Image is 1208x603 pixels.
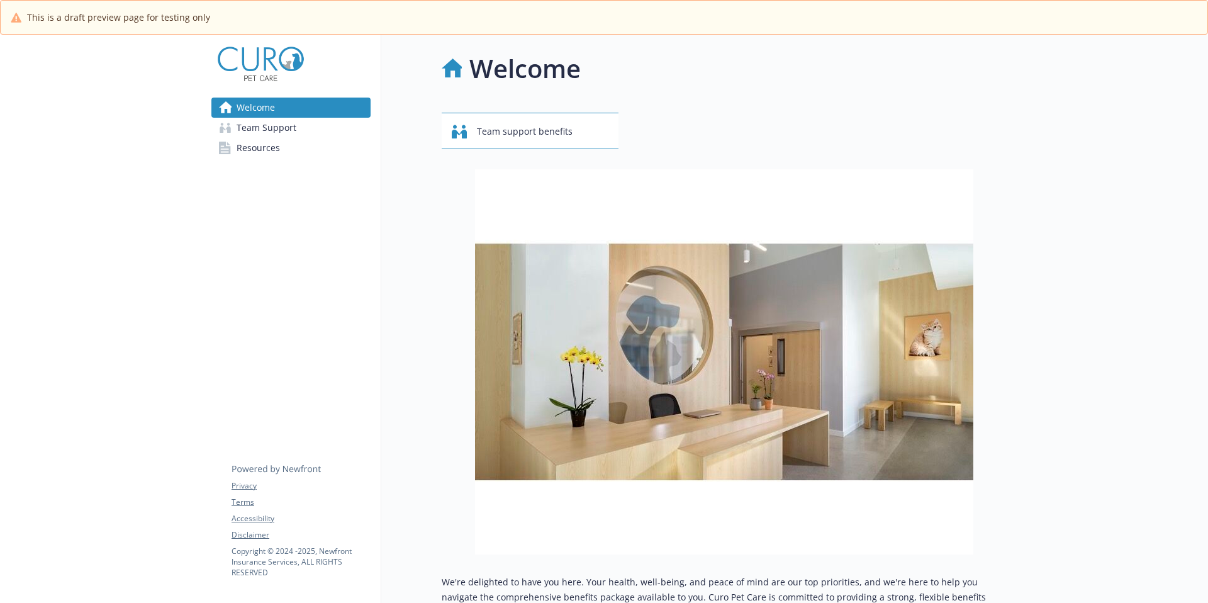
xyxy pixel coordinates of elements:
[475,169,973,555] img: overview page banner
[237,118,296,138] span: Team Support
[232,546,370,578] p: Copyright © 2024 - 2025 , Newfront Insurance Services, ALL RIGHTS RESERVED
[232,497,370,508] a: Terms
[469,50,581,87] h1: Welcome
[232,513,370,524] a: Accessibility
[477,120,573,144] span: Team support benefits
[211,98,371,118] a: Welcome
[211,118,371,138] a: Team Support
[237,138,280,158] span: Resources
[237,98,275,118] span: Welcome
[27,11,210,24] span: This is a draft preview page for testing only
[211,138,371,158] a: Resources
[232,480,370,492] a: Privacy
[442,113,618,149] button: Team support benefits
[232,529,370,541] a: Disclaimer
